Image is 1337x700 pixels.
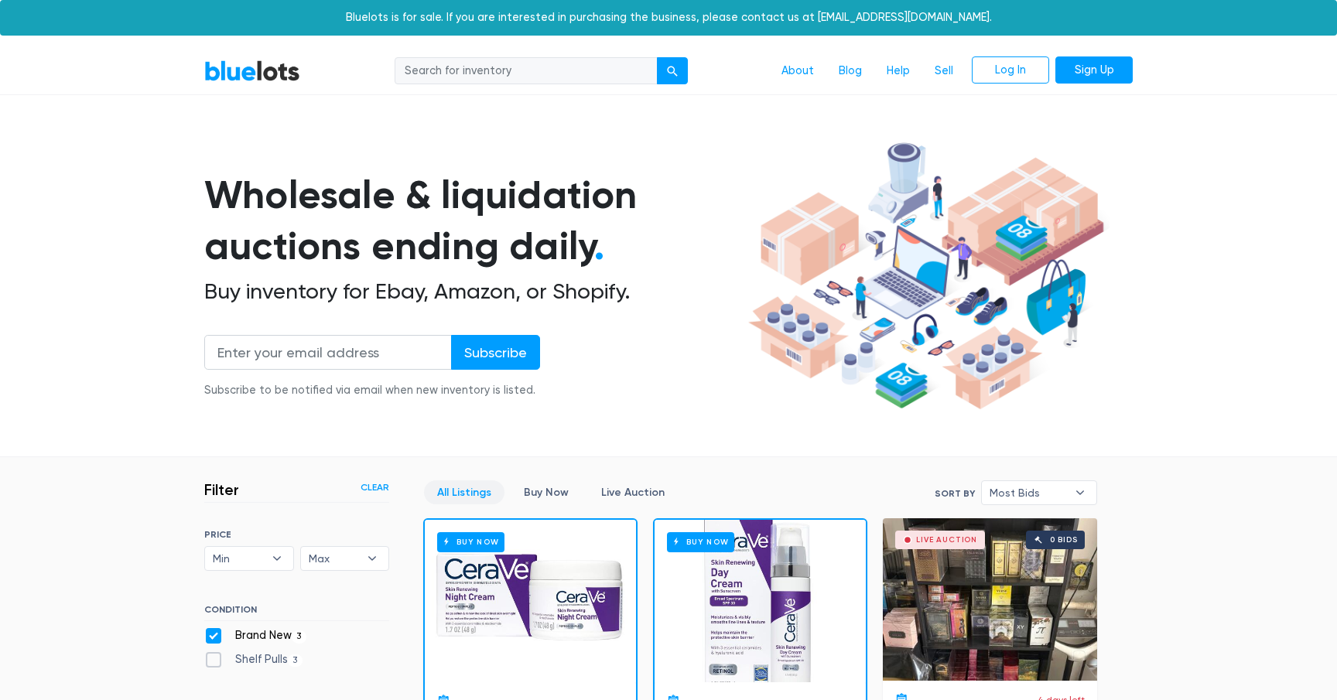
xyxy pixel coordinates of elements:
b: ▾ [356,547,388,570]
b: ▾ [1064,481,1096,504]
a: Help [874,56,922,86]
div: 0 bids [1050,536,1078,544]
input: Search for inventory [395,57,658,85]
h3: Filter [204,480,239,499]
a: Live Auction 0 bids [883,518,1097,681]
a: About [769,56,826,86]
a: Sign Up [1055,56,1133,84]
span: Most Bids [990,481,1067,504]
a: BlueLots [204,60,300,82]
a: Live Auction [588,480,678,504]
a: Buy Now [655,520,866,682]
img: hero-ee84e7d0318cb26816c560f6b4441b76977f77a177738b4e94f68c95b2b83dbb.png [743,135,1110,417]
h6: CONDITION [204,604,389,621]
input: Enter your email address [204,335,452,370]
span: 3 [288,654,303,667]
label: Sort By [935,487,975,500]
a: Log In [972,56,1049,84]
h1: Wholesale & liquidation auctions ending daily [204,169,743,272]
span: Min [213,547,264,570]
a: All Listings [424,480,504,504]
span: 3 [292,630,306,643]
input: Subscribe [451,335,540,370]
h2: Buy inventory for Ebay, Amazon, or Shopify. [204,278,743,305]
a: Sell [922,56,966,86]
a: Clear [361,480,389,494]
h6: PRICE [204,529,389,540]
div: Live Auction [916,536,977,544]
span: Max [309,547,360,570]
a: Buy Now [511,480,582,504]
div: Subscribe to be notified via email when new inventory is listed. [204,382,540,399]
a: Blog [826,56,874,86]
a: Buy Now [425,520,636,682]
b: ▾ [261,547,293,570]
span: . [594,223,604,269]
h6: Buy Now [437,532,504,551]
h6: Buy Now [667,532,734,551]
label: Shelf Pulls [204,651,303,668]
label: Brand New [204,627,306,644]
